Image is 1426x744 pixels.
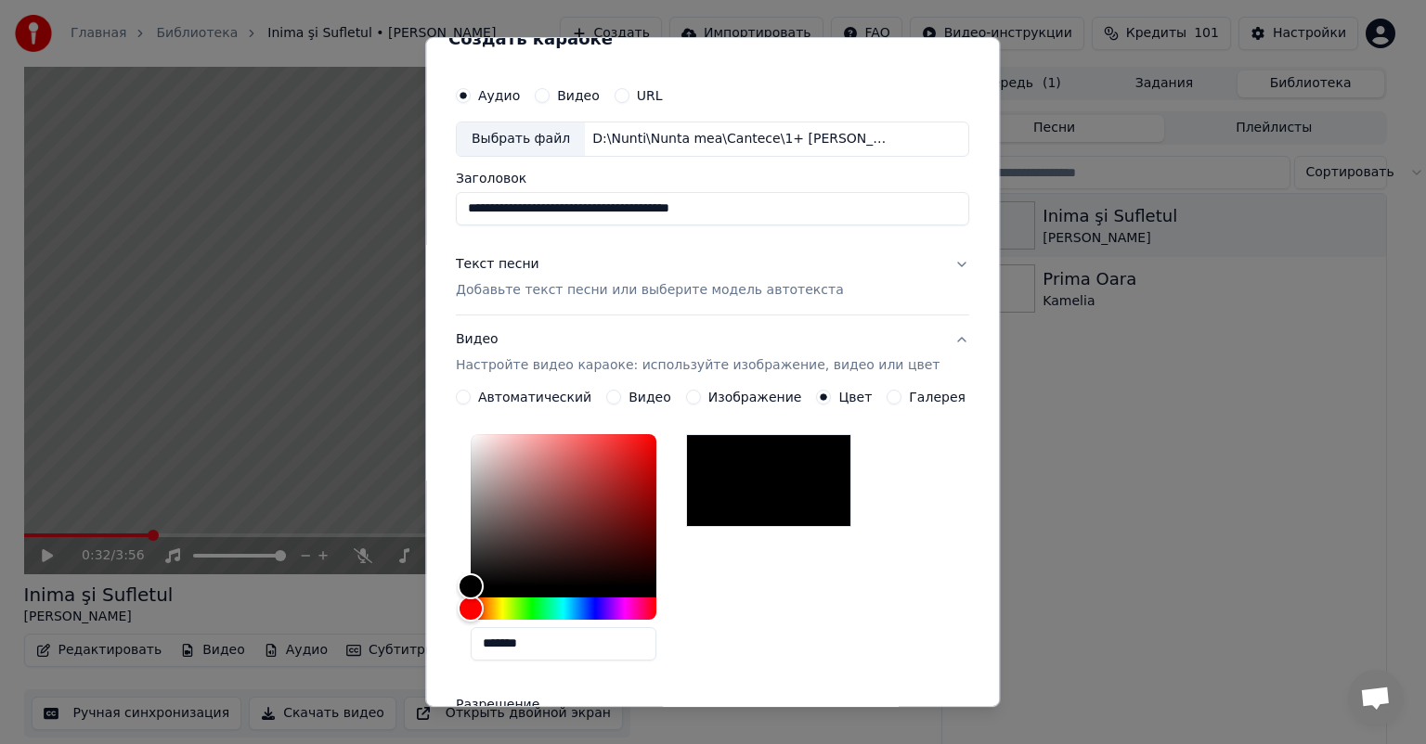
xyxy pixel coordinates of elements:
label: Изображение [708,391,802,404]
div: Hue [471,597,656,620]
div: Color [471,434,656,586]
p: Настройте видео караоке: используйте изображение, видео или цвет [456,356,940,375]
button: Текст песниДобавьте текст песни или выберите модель автотекста [456,240,969,314]
div: Текст песни [456,255,539,274]
label: Автоматический [478,391,591,404]
label: Галерея [910,391,966,404]
button: ВидеоНастройте видео караоке: используйте изображение, видео или цвет [456,315,969,390]
label: Разрешение [456,698,642,711]
label: Аудио [478,89,520,102]
div: Выбрать файл [457,122,585,156]
p: Добавьте текст песни или выберите модель автотекста [456,281,844,300]
div: Видео [456,330,940,375]
label: Заголовок [456,172,969,185]
label: Видео [629,391,671,404]
label: Цвет [839,391,873,404]
h2: Создать караоке [448,31,977,47]
label: URL [637,89,663,102]
div: D:\Nunti\Nunta mea\Cantece\1+ [PERSON_NAME] - Prietenii mei [DATE] (nana o data).mp3 [585,130,901,148]
label: Видео [557,89,600,102]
